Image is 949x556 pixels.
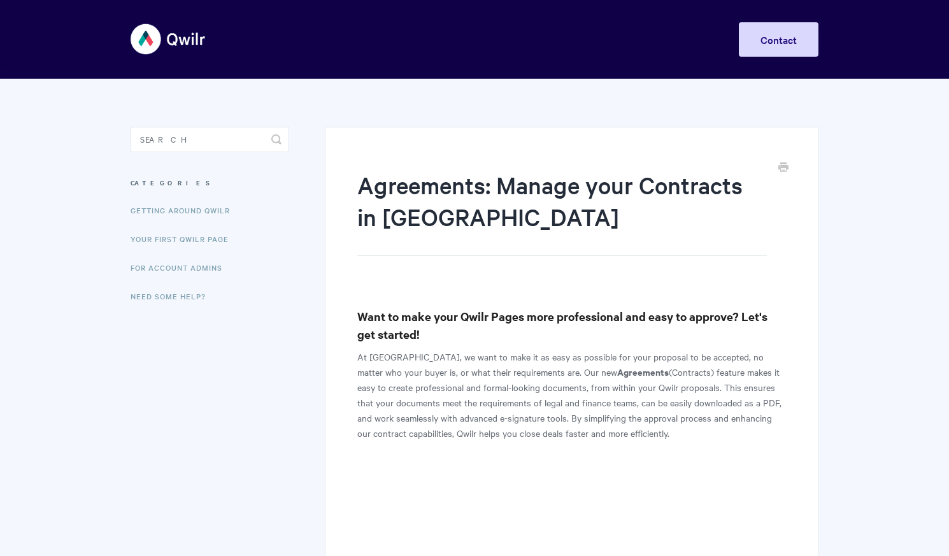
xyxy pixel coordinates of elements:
[131,15,206,63] img: Qwilr Help Center
[778,161,788,175] a: Print this Article
[131,283,215,309] a: Need Some Help?
[357,169,767,256] h1: Agreements: Manage your Contracts in [GEOGRAPHIC_DATA]
[131,197,239,223] a: Getting Around Qwilr
[131,171,289,194] h3: Categories
[131,127,289,152] input: Search
[131,226,238,252] a: Your First Qwilr Page
[357,308,786,343] h3: Want to make your Qwilr Pages more professional and easy to approve? Let's get started!
[357,349,786,441] p: At [GEOGRAPHIC_DATA], we want to make it as easy as possible for your proposal to be accepted, no...
[131,255,232,280] a: For Account Admins
[739,22,818,57] a: Contact
[617,365,669,378] b: Agreements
